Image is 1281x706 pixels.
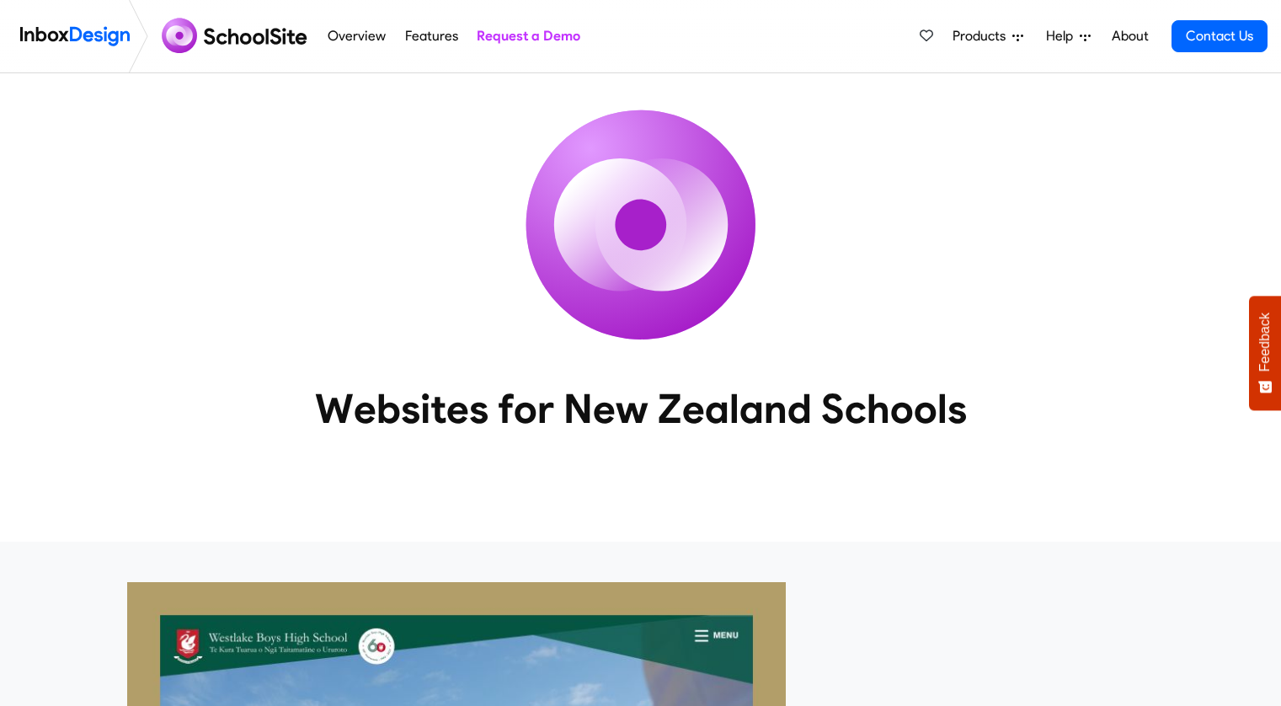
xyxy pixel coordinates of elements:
[953,26,1012,46] span: Products
[1249,296,1281,410] button: Feedback - Show survey
[472,19,584,53] a: Request a Demo
[1172,20,1268,52] a: Contact Us
[489,73,793,377] img: icon_schoolsite.svg
[155,16,318,56] img: schoolsite logo
[1257,313,1273,372] span: Feedback
[946,19,1030,53] a: Products
[400,19,462,53] a: Features
[241,383,1041,434] heading: Websites for New Zealand Schools
[1046,26,1080,46] span: Help
[323,19,391,53] a: Overview
[1039,19,1097,53] a: Help
[1107,19,1153,53] a: About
